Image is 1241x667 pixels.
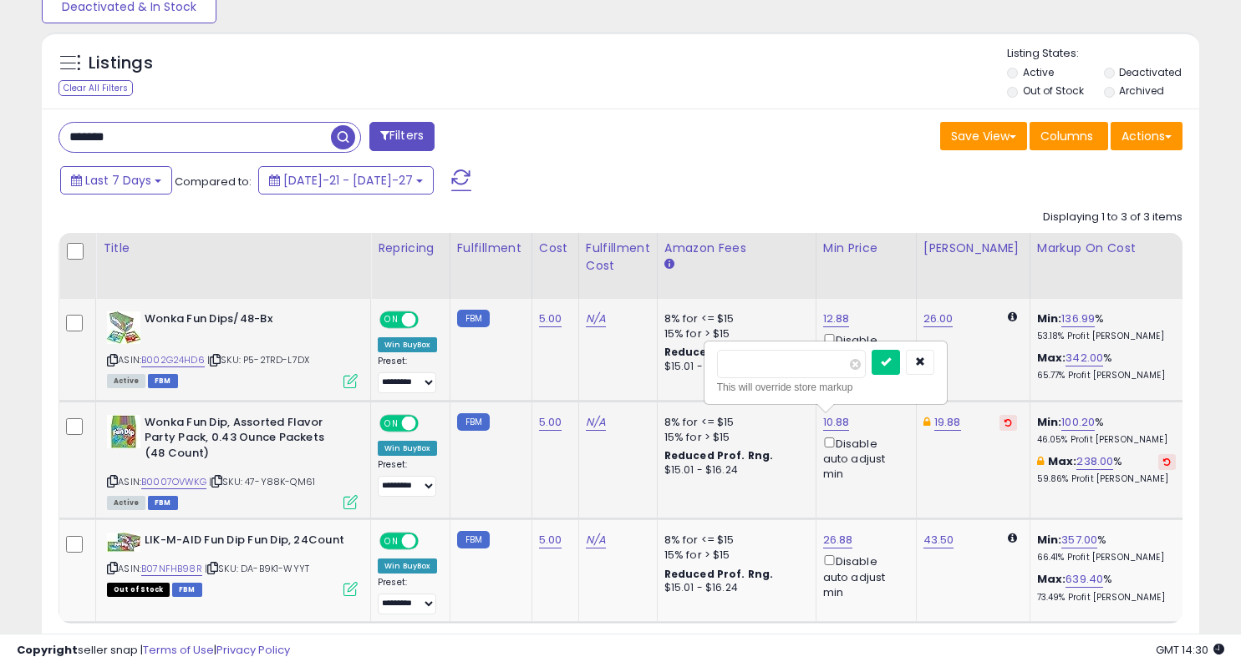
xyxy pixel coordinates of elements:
div: Preset: [378,459,437,497]
span: ON [381,534,402,548]
div: 8% for <= $15 [664,311,803,326]
a: 19.88 [934,414,961,431]
th: The percentage added to the cost of goods (COGS) that forms the calculator for Min & Max prices. [1030,233,1188,299]
p: Listing States: [1007,46,1199,62]
p: 66.41% Profit [PERSON_NAME] [1037,552,1176,563]
img: 5121cD4u4CL._SL40_.jpg [107,311,140,344]
h5: Listings [89,52,153,75]
div: Preset: [378,356,437,393]
span: All listings currently available for purchase on Amazon [107,496,145,510]
p: 53.18% Profit [PERSON_NAME] [1037,331,1176,342]
div: Fulfillment [457,240,525,257]
div: $15.01 - $16.24 [664,360,803,374]
span: OFF [416,416,443,430]
a: N/A [586,414,606,431]
div: % [1037,533,1176,563]
div: Win BuyBox [378,337,437,352]
a: N/A [586,532,606,548]
span: ON [381,313,402,327]
div: Min Price [823,240,909,257]
p: 73.49% Profit [PERSON_NAME] [1037,592,1176,604]
div: 15% for > $15 [664,326,803,341]
a: 10.88 [823,414,850,431]
div: Displaying 1 to 3 of 3 items [1043,210,1183,225]
div: % [1037,454,1176,485]
span: | SKU: P5-2TRD-L7DX [207,353,309,366]
a: 12.88 [823,311,850,327]
a: 238.00 [1076,453,1113,470]
div: Win BuyBox [378,441,437,456]
b: Min: [1037,414,1062,430]
div: % [1037,572,1176,603]
button: Last 7 Days [60,166,172,195]
a: 100.20 [1061,414,1095,431]
div: 8% for <= $15 [664,415,803,430]
div: 15% for > $15 [664,548,803,563]
b: LIK-M-AID Fun Dip Fun Dip, 24Count [145,533,348,553]
b: Reduced Prof. Rng. [664,345,774,359]
button: [DATE]-21 - [DATE]-27 [258,166,434,195]
div: Cost [539,240,572,257]
b: Max: [1037,350,1066,366]
span: All listings currently available for purchase on Amazon [107,374,145,388]
span: Compared to: [175,174,252,189]
label: Deactivated [1119,65,1182,79]
div: Disable auto adjust min [823,331,903,379]
div: seller snap | | [17,643,290,659]
b: Reduced Prof. Rng. [664,448,774,462]
strong: Copyright [17,642,78,658]
div: % [1037,311,1176,342]
div: Clear All Filters [58,80,133,96]
span: OFF [416,313,443,327]
img: 511-f4DvNbL._SL40_.jpg [107,415,140,448]
button: Columns [1030,122,1108,150]
div: ASIN: [107,533,358,594]
small: FBM [457,413,490,431]
span: FBM [148,496,178,510]
b: Max: [1037,571,1066,587]
div: 8% for <= $15 [664,533,803,548]
div: Title [103,240,364,257]
div: Repricing [378,240,443,257]
a: B07NFHB98R [141,562,202,576]
p: 46.05% Profit [PERSON_NAME] [1037,434,1176,446]
span: Last 7 Days [85,172,151,189]
div: Markup on Cost [1037,240,1182,257]
label: Archived [1119,83,1164,98]
span: FBM [172,583,202,597]
span: ON [381,416,402,430]
a: 357.00 [1061,532,1097,548]
div: Amazon Fees [664,240,809,257]
b: Wonka Fun Dip, Assorted Flavor Party Pack, 0.43 Ounce Packets (48 Count) [145,415,348,466]
div: Fulfillment Cost [586,240,650,275]
div: 15% for > $15 [664,430,803,445]
img: 51cPofQ7wfL._SL40_.jpg [107,533,140,552]
span: OFF [416,534,443,548]
div: [PERSON_NAME] [923,240,1023,257]
b: Max: [1048,453,1077,469]
small: FBM [457,531,490,548]
span: All listings that are currently out of stock and unavailable for purchase on Amazon [107,583,170,597]
div: Win BuyBox [378,558,437,574]
a: 26.00 [923,311,954,327]
b: Wonka Fun Dips/48-Bx [145,311,348,331]
div: Preset: [378,577,437,614]
button: Actions [1111,122,1183,150]
a: Terms of Use [143,642,214,658]
div: $15.01 - $16.24 [664,581,803,595]
div: This will override store markup [717,379,934,396]
span: | SKU: DA-B9K1-WYYT [205,562,309,575]
a: B0007OVWKG [141,475,206,489]
span: 2025-08-15 14:30 GMT [1156,642,1224,658]
div: Disable auto adjust min [823,434,903,483]
span: [DATE]-21 - [DATE]-27 [283,172,413,189]
small: FBM [457,310,490,327]
a: 342.00 [1066,350,1103,366]
b: Reduced Prof. Rng. [664,567,774,581]
small: Amazon Fees. [664,257,674,272]
div: $15.01 - $16.24 [664,463,803,478]
a: 5.00 [539,311,562,327]
a: 5.00 [539,532,562,548]
div: ASIN: [107,311,358,387]
i: Calculated using Dynamic Max Price. [1008,311,1017,322]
